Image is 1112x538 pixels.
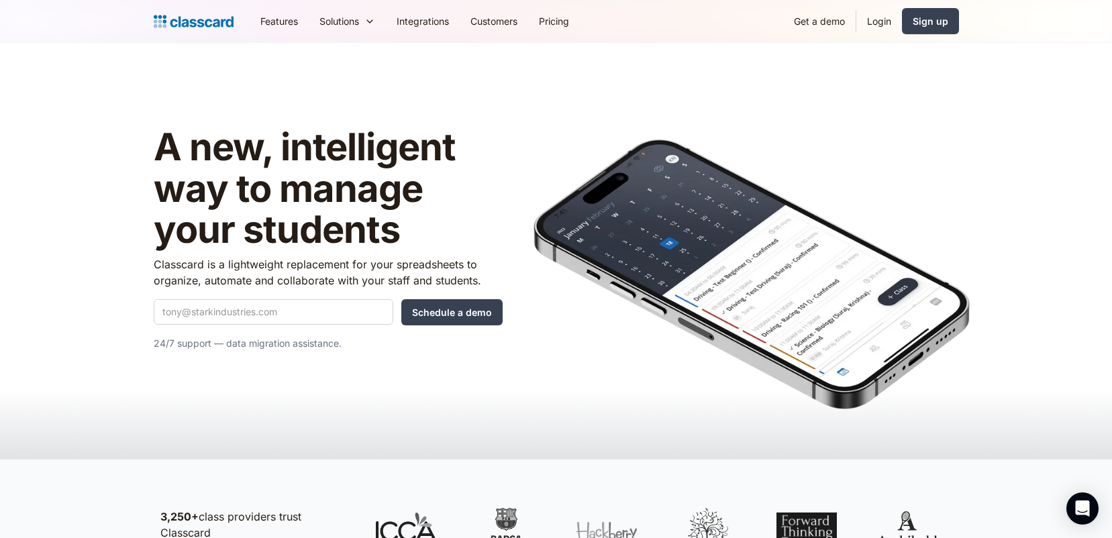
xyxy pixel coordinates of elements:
a: Logo [154,12,234,31]
a: Get a demo [783,6,856,36]
strong: 3,250+ [160,510,199,523]
a: Features [250,6,309,36]
input: Schedule a demo [401,299,503,325]
a: Sign up [902,8,959,34]
a: Login [856,6,902,36]
div: Open Intercom Messenger [1066,492,1099,525]
div: Sign up [913,14,948,28]
a: Customers [460,6,528,36]
form: Quick Demo Form [154,299,503,325]
div: Solutions [309,6,386,36]
div: Solutions [319,14,359,28]
a: Integrations [386,6,460,36]
h1: A new, intelligent way to manage your students [154,127,503,251]
a: Pricing [528,6,580,36]
p: Classcard is a lightweight replacement for your spreadsheets to organize, automate and collaborat... [154,256,503,288]
input: tony@starkindustries.com [154,299,393,325]
p: 24/7 support — data migration assistance. [154,335,503,352]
